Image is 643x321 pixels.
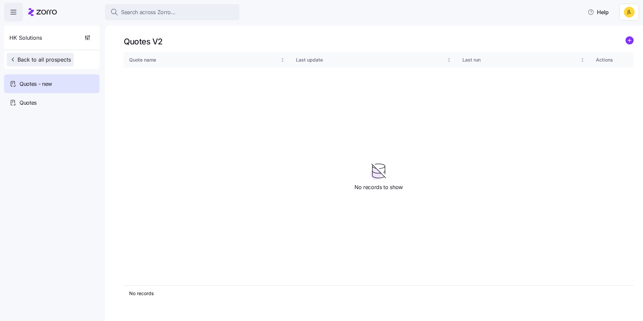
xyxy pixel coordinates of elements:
div: Last run [462,56,579,64]
div: Quote name [129,56,279,64]
a: add icon [626,36,634,47]
button: Back to all prospects [7,53,74,66]
th: Quote nameNot sorted [124,52,291,68]
th: Last runNot sorted [457,52,591,68]
button: Search across Zorro... [105,4,239,20]
span: Help [588,8,609,16]
span: No records to show [354,183,403,191]
th: Last updateNot sorted [291,52,457,68]
span: Search across Zorro... [121,8,176,16]
a: Quotes - new [4,74,100,93]
span: Quotes [20,99,37,107]
img: 4bbb7b38fb27464b0c02eb484b724bf2 [624,7,635,17]
div: Not sorted [447,58,451,62]
span: Quotes - new [20,80,52,88]
div: Actions [596,56,628,64]
div: Last update [296,56,446,64]
div: Not sorted [580,58,585,62]
div: Not sorted [280,58,285,62]
a: Quotes [4,93,100,112]
div: No records [129,290,571,297]
svg: add icon [626,36,634,44]
span: HK Solutions [9,34,42,42]
span: Back to all prospects [9,56,71,64]
h1: Quotes V2 [124,36,163,47]
button: Help [582,5,614,19]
